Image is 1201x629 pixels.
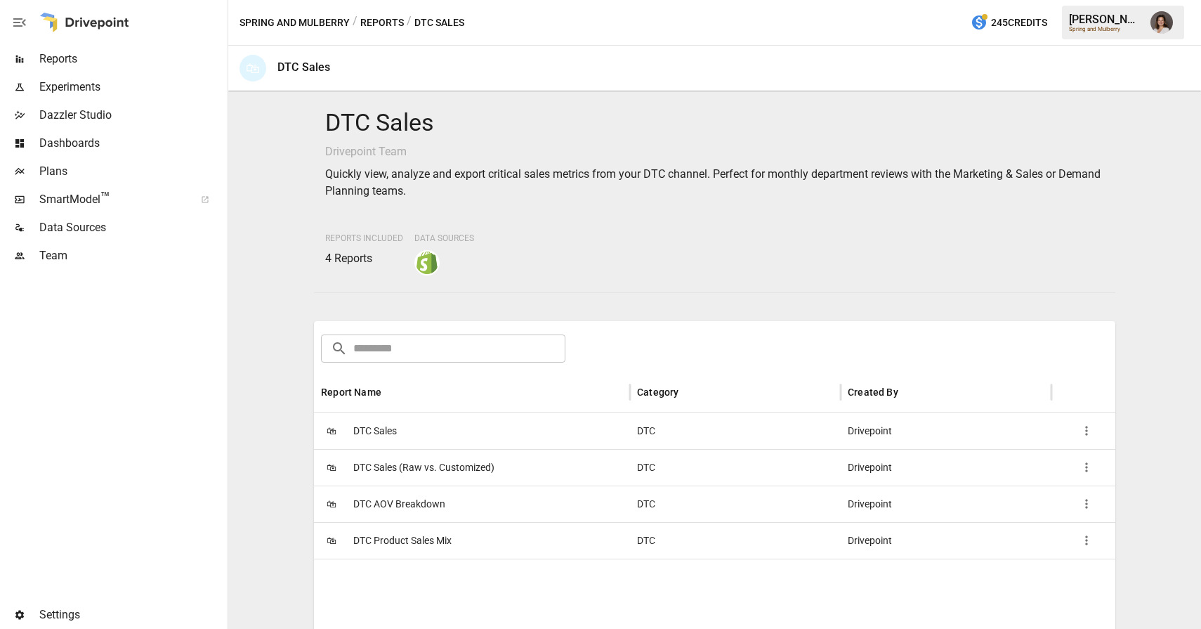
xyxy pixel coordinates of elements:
span: Settings [39,607,225,623]
span: DTC AOV Breakdown [353,486,445,522]
button: 245Credits [965,10,1053,36]
span: Experiments [39,79,225,96]
span: 🛍 [321,530,342,551]
div: DTC [630,486,841,522]
span: 🛍 [321,420,342,441]
span: Dashboards [39,135,225,152]
span: Dazzler Studio [39,107,225,124]
span: Reports Included [325,233,403,243]
div: [PERSON_NAME] [1069,13,1142,26]
div: Drivepoint [841,449,1051,486]
div: Drivepoint [841,522,1051,559]
div: Created By [848,387,898,398]
span: DTC Sales (Raw vs. Customized) [353,450,494,486]
div: 🛍 [239,55,266,82]
button: Sort [900,382,919,402]
span: ™ [100,189,110,207]
div: Spring and Mulberry [1069,26,1142,32]
img: Franziska Ibscher [1150,11,1173,34]
button: Sort [383,382,402,402]
img: shopify [416,252,438,274]
span: Plans [39,163,225,180]
span: DTC Product Sales Mix [353,523,452,559]
span: 🛍 [321,493,342,514]
div: Report Name [321,387,381,398]
span: Reports [39,51,225,67]
p: Drivepoint Team [325,143,1104,160]
div: DTC [630,413,841,449]
div: Drivepoint [841,486,1051,522]
p: 4 Reports [325,250,403,267]
span: Team [39,247,225,264]
span: Data Sources [414,233,474,243]
div: DTC [630,449,841,486]
button: Sort [680,382,700,402]
div: / [353,14,357,32]
button: Franziska Ibscher [1142,3,1181,42]
p: Quickly view, analyze and export critical sales metrics from your DTC channel. Perfect for monthl... [325,166,1104,200]
span: 245 Credits [991,14,1047,32]
button: Reports [360,14,404,32]
h4: DTC Sales [325,108,1104,138]
span: DTC Sales [353,413,397,449]
span: 🛍 [321,457,342,478]
button: Spring and Mulberry [239,14,350,32]
div: Category [637,387,678,398]
div: DTC [630,522,841,559]
div: / [407,14,412,32]
div: DTC Sales [277,60,330,74]
span: SmartModel [39,191,185,208]
span: Data Sources [39,219,225,236]
div: Drivepoint [841,413,1051,449]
